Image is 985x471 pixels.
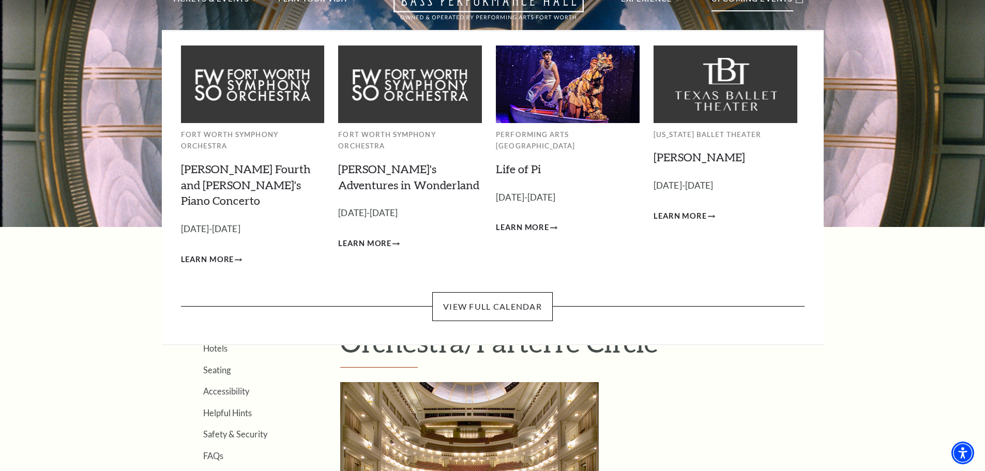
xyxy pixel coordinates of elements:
span: Learn More [654,210,707,223]
p: [DATE]-[DATE] [338,206,482,221]
a: [PERSON_NAME]'s Adventures in Wonderland [338,162,479,192]
a: Accessibility [203,386,249,396]
a: Helpful Hints [203,408,252,418]
p: Fort Worth Symphony Orchestra [181,129,325,152]
img: Performing Arts Fort Worth [496,45,640,123]
a: Learn More Brahms Fourth and Grieg's Piano Concerto [181,253,243,266]
span: Learn More [181,253,234,266]
a: Life of Pi [496,162,541,176]
p: [US_STATE] Ballet Theater [654,129,797,141]
img: Fort Worth Symphony Orchestra [338,45,482,123]
img: Texas Ballet Theater [654,45,797,123]
a: Learn More Peter Pan [654,210,715,223]
img: Fort Worth Symphony Orchestra [181,45,325,123]
a: FAQs [203,451,223,461]
a: [PERSON_NAME] [654,150,745,164]
h1: Orchestra/Parterre Circle [340,325,813,368]
div: Accessibility Menu [951,442,974,464]
a: View Full Calendar [432,292,553,321]
p: [DATE]-[DATE] [496,190,640,205]
a: Learn More Life of Pi [496,221,557,234]
a: Orchestra/Parterre Circle Seating Map - open in a new tab [340,456,599,468]
a: Seating [203,365,231,375]
span: Learn More [338,237,391,250]
p: [DATE]-[DATE] [654,178,797,193]
a: Learn More Alice's Adventures in Wonderland [338,237,400,250]
p: [DATE]-[DATE] [181,222,325,237]
a: [PERSON_NAME] Fourth and [PERSON_NAME]'s Piano Concerto [181,162,311,208]
a: Safety & Security [203,429,267,439]
span: Learn More [496,221,549,234]
a: Hotels [203,343,228,353]
p: Fort Worth Symphony Orchestra [338,129,482,152]
p: Performing Arts [GEOGRAPHIC_DATA] [496,129,640,152]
